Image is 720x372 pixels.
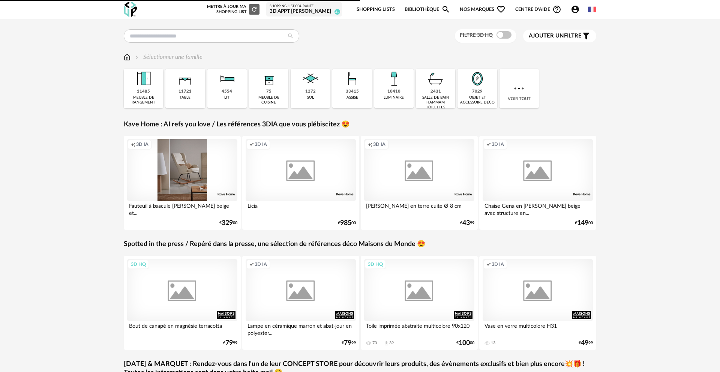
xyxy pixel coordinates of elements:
span: Creation icon [486,261,491,267]
a: BibliothèqueMagnify icon [405,1,450,18]
span: 21 [334,9,340,15]
span: filtre [529,32,582,40]
span: Help Circle Outline icon [552,5,561,14]
span: Creation icon [368,141,372,147]
div: € 00 [575,220,593,226]
div: 11721 [178,89,192,94]
span: 985 [340,220,351,226]
span: 43 [462,220,470,226]
div: Voir tout [499,69,539,108]
a: Shopping Lists [357,1,395,18]
span: 79 [344,340,351,346]
div: luminaire [384,95,404,100]
div: 1272 [305,89,316,94]
div: € 99 [223,340,237,346]
span: Refresh icon [251,7,258,11]
div: Vase en verre multicolore H31 [483,321,593,336]
div: meuble de cuisine [251,95,286,105]
span: 149 [577,220,588,226]
div: 70 [372,340,377,346]
img: Assise.png [342,69,362,89]
div: € 99 [460,220,474,226]
div: objet et accessoire déco [460,95,495,105]
div: 13 [491,340,495,346]
img: more.7b13dc1.svg [512,82,526,95]
img: Miroir.png [467,69,487,89]
div: 39 [389,340,394,346]
div: Licia [246,201,356,216]
div: 75 [266,89,271,94]
div: Mettre à jour ma Shopping List [205,4,259,15]
span: Centre d'aideHelp Circle Outline icon [515,5,561,14]
div: € 99 [342,340,356,346]
div: 3D HQ [364,259,386,269]
span: Heart Outline icon [496,5,505,14]
a: Creation icon 3D IA Vase en verre multicolore H31 13 €4999 [479,256,596,350]
span: 100 [459,340,470,346]
span: Ajouter un [529,33,564,39]
span: Account Circle icon [571,5,583,14]
div: Fauteuil à bascule [PERSON_NAME] beige et... [127,201,237,216]
a: Shopping List courante 3D APPT [PERSON_NAME] 21 [270,4,339,15]
img: fr [588,5,596,13]
div: [PERSON_NAME] en terre cuite Ø 8 cm [364,201,474,216]
img: Luminaire.png [384,69,404,89]
img: Meuble%20de%20rangement.png [133,69,154,89]
span: Magnify icon [441,5,450,14]
a: 3D HQ Toile imprimée abstraite multicolore 90x120 70 Download icon 39 €10000 [361,256,478,350]
div: 33415 [346,89,359,94]
a: Creation icon 3D IA Chaise Gena en [PERSON_NAME] beige avec structure en... €14900 [479,136,596,230]
span: 3D IA [255,141,267,147]
div: Toile imprimée abstraite multicolore 90x120 [364,321,474,336]
div: 3D APPT [PERSON_NAME] [270,8,339,15]
div: assise [346,95,358,100]
span: 3D IA [373,141,385,147]
div: meuble de rangement [126,95,161,105]
img: svg+xml;base64,PHN2ZyB3aWR0aD0iMTYiIGhlaWdodD0iMTYiIHZpZXdCb3g9IjAgMCAxNiAxNiIgZmlsbD0ibm9uZSIgeG... [134,53,140,61]
span: 3D IA [136,141,148,147]
div: € 00 [219,220,237,226]
div: Bout de canapé en magnésie terracotta [127,321,237,336]
span: Download icon [384,340,389,346]
a: Creation icon 3D IA [PERSON_NAME] en terre cuite Ø 8 cm €4399 [361,136,478,230]
img: Rangement.png [259,69,279,89]
img: Table.png [175,69,195,89]
span: Creation icon [131,141,135,147]
span: Creation icon [249,261,254,267]
div: Lampe en céramique marron et abat-jour en polyester... [246,321,356,336]
span: 79 [225,340,233,346]
span: Filtre 3D HQ [460,33,493,38]
img: Salle%20de%20bain.png [426,69,446,89]
span: 3D IA [492,141,504,147]
span: 329 [222,220,233,226]
div: table [180,95,190,100]
a: Creation icon 3D IA Fauteuil à bascule [PERSON_NAME] beige et... €32900 [124,136,241,230]
span: Filter icon [582,31,591,40]
span: 3D IA [492,261,504,267]
img: svg+xml;base64,PHN2ZyB3aWR0aD0iMTYiIGhlaWdodD0iMTciIHZpZXdCb3g9IjAgMCAxNiAxNyIgZmlsbD0ibm9uZSIgeG... [124,53,130,61]
div: 7029 [472,89,483,94]
div: sol [307,95,314,100]
span: 49 [581,340,588,346]
span: 3D IA [255,261,267,267]
div: 11485 [137,89,150,94]
div: lit [224,95,229,100]
div: € 00 [338,220,356,226]
div: € 99 [579,340,593,346]
div: Chaise Gena en [PERSON_NAME] beige avec structure en... [483,201,593,216]
div: Sélectionner une famille [134,53,202,61]
a: Creation icon 3D IA Licia €98500 [242,136,359,230]
a: Spotted in the press / Repéré dans la presse, une sélection de références déco Maisons du Monde 😍 [124,240,425,249]
button: Ajouter unfiltre Filter icon [523,30,596,42]
div: Shopping List courante [270,4,339,9]
span: Account Circle icon [571,5,580,14]
div: 4554 [222,89,232,94]
span: Creation icon [249,141,254,147]
div: 2431 [430,89,441,94]
span: Nos marques [460,1,505,18]
div: 3D HQ [127,259,149,269]
img: Sol.png [300,69,321,89]
div: € 00 [456,340,474,346]
img: Literie.png [217,69,237,89]
span: Creation icon [486,141,491,147]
